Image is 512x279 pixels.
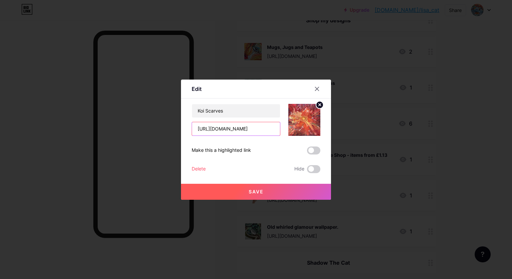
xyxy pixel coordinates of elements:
[249,189,264,194] span: Save
[192,146,251,154] div: Make this a highlighted link
[181,184,331,200] button: Save
[192,104,280,118] input: Title
[288,104,320,136] img: link_thumbnail
[192,122,280,136] input: URL
[192,165,206,173] div: Delete
[294,165,304,173] span: Hide
[192,85,202,93] div: Edit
